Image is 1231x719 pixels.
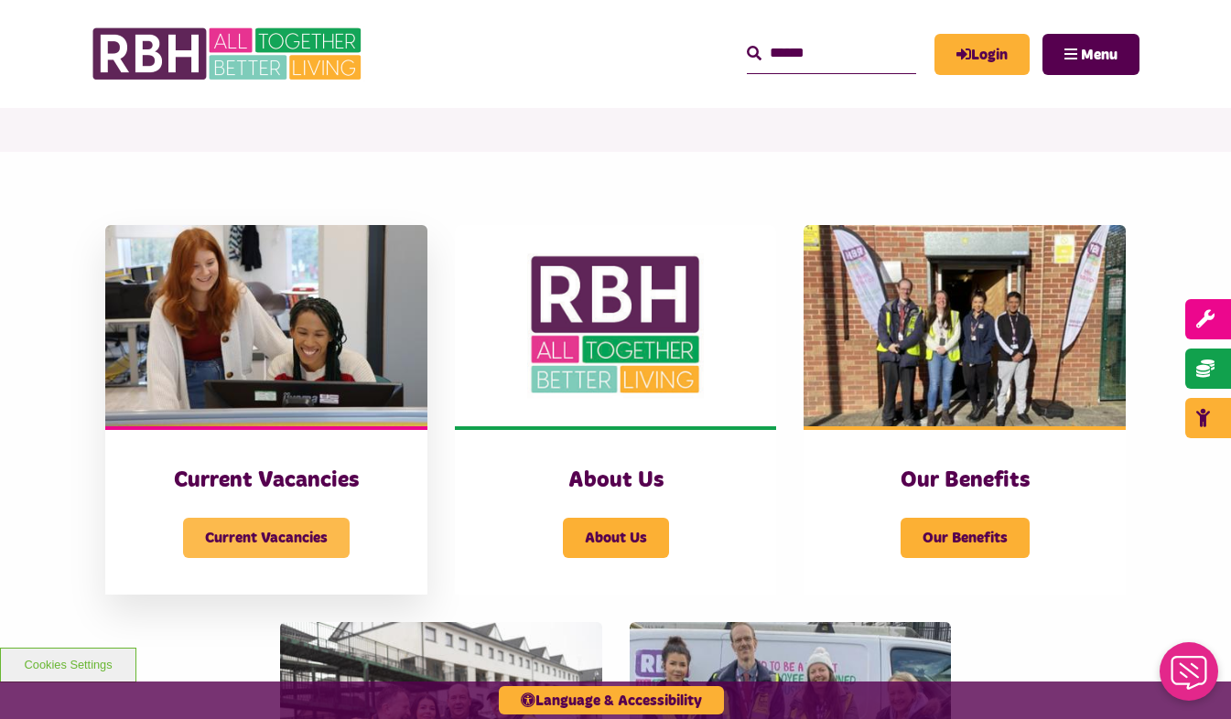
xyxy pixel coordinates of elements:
span: Menu [1081,48,1118,62]
iframe: Netcall Web Assistant for live chat [1149,637,1231,719]
span: Our Benefits [901,518,1030,558]
img: Dropinfreehold2 [804,225,1126,426]
span: About Us [563,518,669,558]
img: RBH Logo Social Media 480X360 (1) [455,225,777,426]
h3: Our Benefits [840,467,1089,495]
button: Navigation [1042,34,1139,75]
button: Language & Accessibility [499,686,724,714]
span: Current Vacancies [183,518,350,558]
img: IMG 1470 [105,225,427,426]
a: Current Vacancies Current Vacancies [105,225,427,595]
a: About Us About Us [455,225,777,595]
img: RBH [92,18,366,90]
h3: Current Vacancies [142,467,391,495]
input: Search [747,34,916,73]
a: Our Benefits Our Benefits [804,225,1126,595]
h3: About Us [491,467,740,495]
a: MyRBH [934,34,1030,75]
